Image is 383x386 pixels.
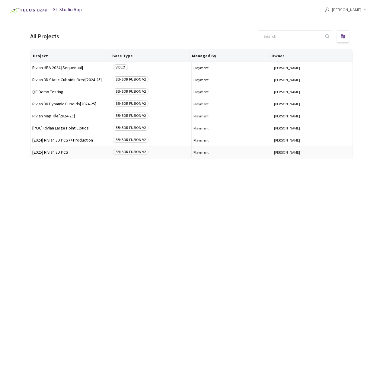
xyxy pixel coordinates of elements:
span: [POC] Rivian Large Point Clouds [32,126,109,130]
span: user [325,7,330,12]
span: Rivian Map Tile[2024-25] [32,114,109,118]
span: [2024] Rivian 3D PCS<>Production [32,138,109,142]
span: Playment [193,65,270,70]
button: [PERSON_NAME] [274,126,351,130]
th: Owner [269,50,348,62]
span: Playment [193,150,270,155]
span: Playment [193,126,270,130]
button: [PERSON_NAME] [274,65,351,70]
th: Project [30,50,110,62]
button: [PERSON_NAME] [274,138,351,142]
span: SENSOR FUSION V2 [113,113,148,119]
span: SENSOR FUSION V2 [113,100,148,107]
span: Playment [193,102,270,106]
input: Search [260,31,324,42]
span: Playment [193,114,270,118]
div: All Projects [30,31,59,41]
span: SENSOR FUSION V2 [113,88,148,94]
span: QC Demo Testing [32,90,109,94]
span: Playment [193,138,270,142]
button: [PERSON_NAME] [274,90,351,94]
span: down [364,8,367,11]
span: [2025] Rivian 3D PCS [32,150,109,155]
img: Telus [7,5,49,15]
button: [PERSON_NAME] [274,150,351,155]
button: [PERSON_NAME] [274,102,351,106]
th: Managed By [190,50,269,62]
span: SENSOR FUSION V2 [113,125,148,131]
span: Rivian 3D Dynamic Cuboids[2024-25] [32,102,109,106]
span: GT Studio App [53,6,82,12]
span: SENSOR FUSION V2 [113,149,148,155]
button: [PERSON_NAME] [274,78,351,82]
span: SENSOR FUSION V2 [113,137,148,143]
span: Playment [193,78,270,82]
span: VIDEO [113,64,128,70]
span: Rivian 3D Static Cuboids fixed[2024-25] [32,78,109,82]
button: [PERSON_NAME] [274,114,351,118]
th: Base Type [110,50,189,62]
span: Rivian HBA 2024 [Sequential] [32,65,109,70]
span: SENSOR FUSION V2 [113,76,148,82]
span: Playment [193,90,270,94]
